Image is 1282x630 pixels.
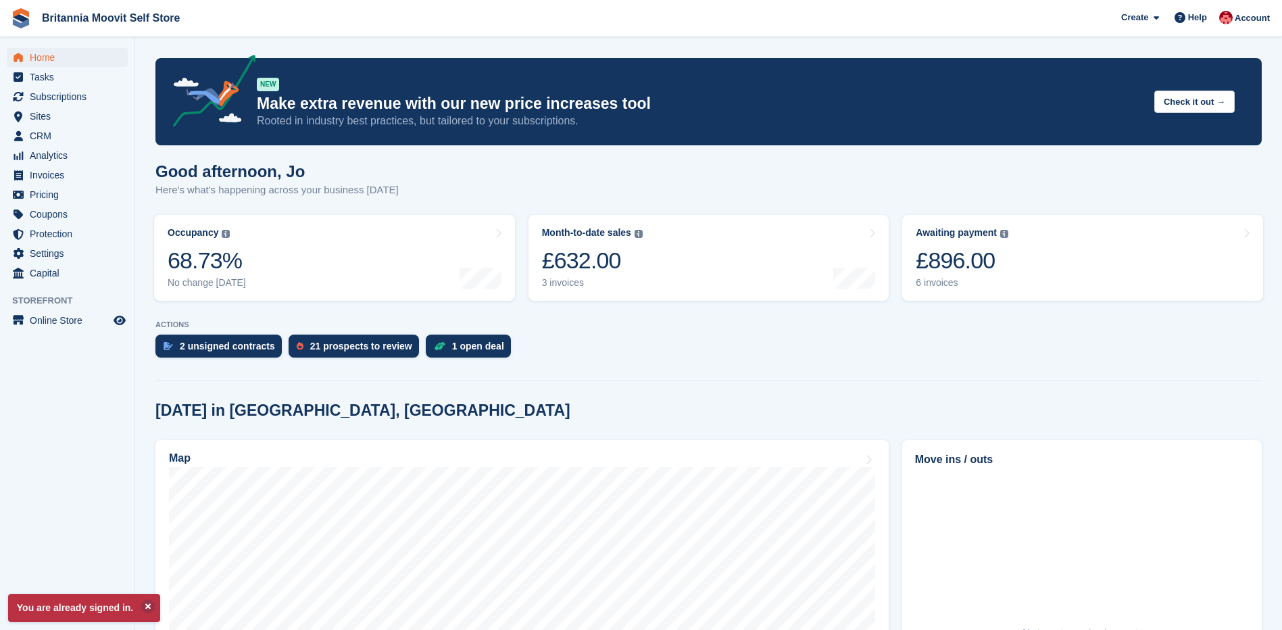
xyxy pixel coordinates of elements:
a: menu [7,264,128,283]
span: Home [30,48,111,67]
img: Jo Jopson [1219,11,1233,24]
a: Occupancy 68.73% No change [DATE] [154,215,515,301]
div: £896.00 [916,247,1008,274]
a: menu [7,68,128,87]
h2: [DATE] in [GEOGRAPHIC_DATA], [GEOGRAPHIC_DATA] [155,402,570,420]
div: Awaiting payment [916,227,997,239]
a: menu [7,126,128,145]
p: Rooted in industry best practices, but tailored to your subscriptions. [257,114,1143,128]
a: Month-to-date sales £632.00 3 invoices [528,215,889,301]
a: 1 open deal [426,335,518,364]
span: Tasks [30,68,111,87]
p: Here's what's happening across your business [DATE] [155,183,399,198]
a: Awaiting payment £896.00 6 invoices [902,215,1263,301]
span: Create [1121,11,1148,24]
img: icon-info-grey-7440780725fd019a000dd9b08b2336e03edf1995a4989e88bcd33f0948082b44.svg [222,230,230,238]
span: Capital [30,264,111,283]
span: Coupons [30,205,111,224]
div: No change [DATE] [168,277,246,289]
span: Subscriptions [30,87,111,106]
a: Preview store [112,312,128,329]
div: 1 open deal [452,341,504,352]
span: Protection [30,224,111,243]
p: You are already signed in. [8,594,160,622]
a: menu [7,48,128,67]
span: Online Store [30,311,111,330]
span: Settings [30,244,111,263]
a: menu [7,146,128,165]
img: stora-icon-8386f47178a22dfd0bd8f6a31ec36ba5ce8667c1dd55bd0f319d3a0aa187defe.svg [11,8,31,28]
p: Make extra revenue with our new price increases tool [257,94,1143,114]
img: deal-1b604bf984904fb50ccaf53a9ad4b4a5d6e5aea283cecdc64d6e3604feb123c2.svg [434,341,445,351]
a: menu [7,87,128,106]
div: 3 invoices [542,277,643,289]
a: 21 prospects to review [289,335,426,364]
img: icon-info-grey-7440780725fd019a000dd9b08b2336e03edf1995a4989e88bcd33f0948082b44.svg [635,230,643,238]
a: menu [7,166,128,185]
span: Help [1188,11,1207,24]
div: 2 unsigned contracts [180,341,275,352]
a: 2 unsigned contracts [155,335,289,364]
p: ACTIONS [155,320,1262,329]
span: Invoices [30,166,111,185]
span: Analytics [30,146,111,165]
div: 68.73% [168,247,246,274]
div: Occupancy [168,227,218,239]
a: menu [7,244,128,263]
div: 6 invoices [916,277,1008,289]
a: menu [7,107,128,126]
div: NEW [257,78,279,91]
span: Pricing [30,185,111,204]
a: menu [7,205,128,224]
a: menu [7,224,128,243]
a: menu [7,185,128,204]
h2: Move ins / outs [915,452,1249,468]
img: price-adjustments-announcement-icon-8257ccfd72463d97f412b2fc003d46551f7dbcb40ab6d574587a9cd5c0d94... [162,55,256,132]
span: CRM [30,126,111,145]
span: Account [1235,11,1270,25]
img: icon-info-grey-7440780725fd019a000dd9b08b2336e03edf1995a4989e88bcd33f0948082b44.svg [1000,230,1008,238]
span: Sites [30,107,111,126]
div: £632.00 [542,247,643,274]
h2: Map [169,452,191,464]
img: contract_signature_icon-13c848040528278c33f63329250d36e43548de30e8caae1d1a13099fd9432cc5.svg [164,342,173,350]
button: Check it out → [1154,91,1235,113]
span: Storefront [12,294,134,308]
a: menu [7,311,128,330]
a: Britannia Moovit Self Store [36,7,185,29]
h1: Good afternoon, Jo [155,162,399,180]
img: prospect-51fa495bee0391a8d652442698ab0144808aea92771e9ea1ae160a38d050c398.svg [297,342,303,350]
div: 21 prospects to review [310,341,412,352]
div: Month-to-date sales [542,227,631,239]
